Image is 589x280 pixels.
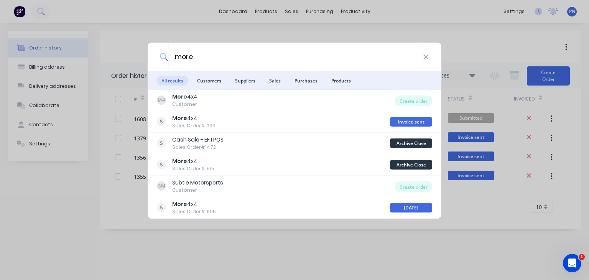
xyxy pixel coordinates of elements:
[172,101,197,108] div: Customer
[390,117,432,127] div: Invoice sent
[172,122,216,129] div: Sales Order #1299
[395,181,432,192] div: Create order
[172,157,187,165] b: More
[265,76,285,86] span: Sales
[390,138,432,148] div: Archive Close Job
[172,114,216,122] div: 4x4
[395,96,432,106] div: Create order
[172,208,216,215] div: Sales Order #1605
[157,96,166,105] div: M4
[172,157,214,165] div: 4x4
[172,136,224,144] div: Cash Sale - EFTPOS
[172,93,197,101] div: 4x4
[579,254,585,260] span: 1
[192,76,226,86] span: Customers
[157,76,188,86] span: All results
[290,76,322,86] span: Purchases
[390,160,432,170] div: Archive Close Job
[157,181,166,191] div: SM
[172,165,214,172] div: Sales Order #1515
[172,144,224,151] div: Sales Order #1472
[230,76,260,86] span: Suppliers
[390,203,432,212] div: [DATE]
[172,200,187,208] b: More
[172,200,216,208] div: 4x4
[172,93,187,100] b: More
[172,179,223,187] div: Subtle Motorsports
[172,187,223,194] div: Customer
[563,254,581,272] iframe: Intercom live chat
[172,114,187,122] b: More
[327,76,355,86] span: Products
[168,43,423,71] input: Start typing a customer or supplier name to create a new order...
